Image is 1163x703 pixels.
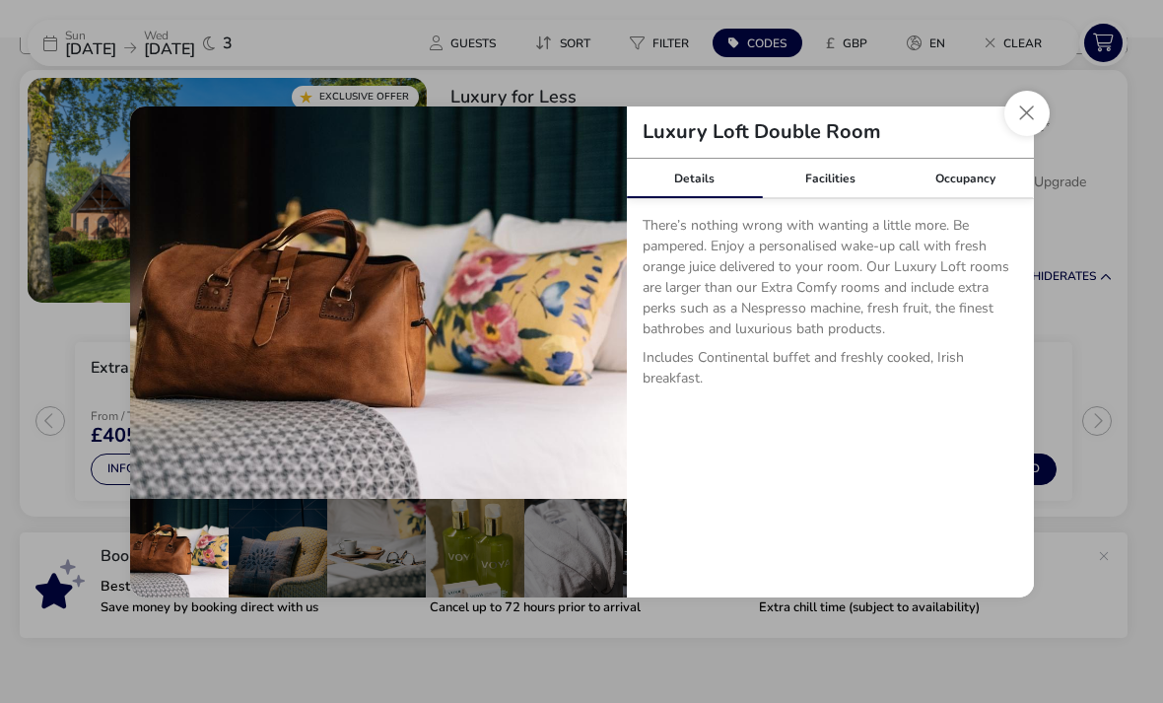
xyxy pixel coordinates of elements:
[643,215,1018,347] p: There’s nothing wrong with wanting a little more. Be pampered. Enjoy a personalised wake-up call ...
[1004,91,1050,136] button: Close dialog
[762,159,898,198] div: Facilities
[130,106,1034,598] div: details
[643,347,1018,396] p: Includes Continental buffet and freshly cooked, Irish breakfast.
[627,159,763,198] div: Details
[627,122,897,142] h2: Luxury Loft Double Room
[898,159,1034,198] div: Occupancy
[130,106,627,499] img: 40511f0639478a42d796807b35d24a7d2a2c92907d4bfbb5e096bd93bb6c112e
